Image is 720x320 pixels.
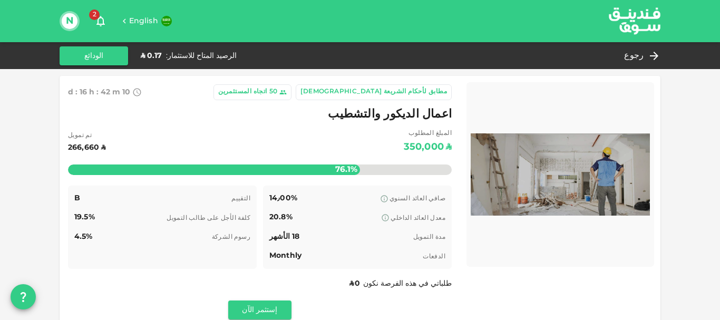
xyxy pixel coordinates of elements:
span: 2 [89,9,100,20]
span: m [112,89,120,96]
span: الدفعات [423,254,445,260]
span: المبلغ المطلوب [404,129,452,139]
button: إستثمر الآن [228,300,291,319]
span: 18 الأشهر [269,233,299,240]
span: صافي العائد السنوي [390,196,445,202]
span: ʢ [349,280,354,287]
button: N [62,13,77,29]
span: رجوع [624,49,644,63]
span: Monthly [269,252,301,259]
span: 4.5% [74,233,93,240]
div: اتجاه المستثمرين [218,87,267,98]
img: logo [595,1,674,41]
a: logo [609,1,660,41]
span: 42 [101,89,110,96]
span: h : [89,89,99,96]
span: رسوم الشركة [212,234,250,240]
span: 16 [80,89,87,96]
div: ʢ 0.17 [141,51,162,61]
div: 50 [269,87,278,98]
button: الودائع [60,46,128,65]
span: English [129,17,158,25]
span: d : [68,89,77,96]
span: طلباتي في هذه الفرصة نكون [349,280,452,287]
span: تم تمويل [68,131,105,141]
button: question [11,284,36,309]
span: B [74,195,80,202]
span: 20.8% [269,214,293,221]
span: مدة التمويل [413,234,445,240]
img: flag-sa.b9a346574cdc8950dd34b50780441f57.svg [161,16,172,26]
span: التقييم [231,196,250,202]
span: معدل العائد الداخلي [391,215,445,221]
span: 10 [122,89,130,96]
span: 19.5% [74,214,95,221]
span: 14٫00% [269,195,297,202]
span: 0 [355,280,360,287]
span: كلفة الأجل على طالب التمويل [167,215,250,221]
img: Marketplace Logo [471,86,650,263]
div: مطابق لأحكام الشريعة [DEMOGRAPHIC_DATA] [300,87,447,98]
button: 2 [90,11,111,32]
span: اعمال الديكور والتشطيب [328,104,452,125]
div: الرصيد المتاح للاستثمار : [166,51,237,61]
